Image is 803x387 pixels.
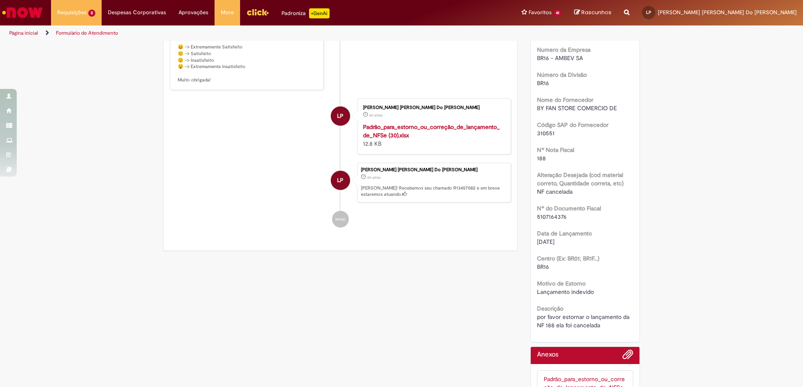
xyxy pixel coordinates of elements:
[367,175,381,180] span: 6h atrás
[537,313,631,329] span: por favor estornar o lançamento da NF 188 ela foi cancelada
[537,96,593,104] b: Nome do Fornecedor
[56,30,118,36] a: Formulário de Atendimento
[574,9,611,17] a: Rascunhos
[658,9,797,16] span: [PERSON_NAME] [PERSON_NAME] Do [PERSON_NAME]
[537,104,617,112] span: BY FAN STORE COMERCIO DE
[537,263,549,271] span: BR16
[9,30,38,36] a: Página inicial
[170,163,511,203] li: Luis Guilherme Marques Do Prado
[581,8,611,16] span: Rascunhos
[537,79,549,87] span: BR16
[367,175,381,180] time: 28/08/2025 11:18:44
[529,8,552,17] span: Favoritos
[537,46,591,53] b: Numero da Empresa
[537,188,573,195] span: NF cancelada
[281,8,330,18] div: Padroniza
[179,8,208,17] span: Aprovações
[57,8,87,17] span: Requisições
[537,230,592,237] b: Data de Lançamento
[537,54,583,62] span: BR16 - AMBEV SA
[646,10,651,15] span: LP
[537,288,594,296] span: Lançamento indevido
[361,167,506,172] div: [PERSON_NAME] [PERSON_NAME] Do [PERSON_NAME]
[537,351,558,359] h2: Anexos
[331,106,350,126] div: Luis Guilherme Marques Do Prado
[553,10,562,17] span: 41
[108,8,166,17] span: Despesas Corporativas
[1,4,44,21] img: ServiceNow
[537,255,599,262] b: Centro (Ex: BR01; BR1F...)
[309,8,330,18] p: +GenAi
[537,154,546,162] span: 188
[6,25,529,41] ul: Trilhas de página
[363,123,500,139] a: Padrão_para_estorno_ou_correção_de_lançamento_de_NFSe (30).xlsx
[221,8,234,17] span: More
[537,71,587,78] b: Número da Divisão
[537,305,563,312] b: Descrição
[537,280,586,287] b: Motivo de Estorno
[337,106,343,126] span: LP
[537,129,555,137] span: 310551
[537,238,555,245] span: [DATE]
[537,213,567,220] span: 5107164376
[537,146,574,154] b: Nº Nota Fiscal
[537,205,601,212] b: Nº do Documento Fiscal
[622,349,633,364] button: Adicionar anexos
[246,6,269,18] img: click_logo_yellow_360x200.png
[537,121,609,129] b: Código SAP do Fornecedor
[363,105,502,110] div: [PERSON_NAME] [PERSON_NAME] Do [PERSON_NAME]
[331,171,350,190] div: Luis Guilherme Marques Do Prado
[337,170,343,190] span: LP
[363,123,502,148] div: 12.8 KB
[369,113,383,118] span: 6h atrás
[537,171,624,187] b: Alteração Desejada (cod material correto, Quantidade correta, etc)
[369,113,383,118] time: 28/08/2025 11:18:19
[361,185,506,198] p: [PERSON_NAME]! Recebemos seu chamado R13457082 e em breve estaremos atuando.
[88,10,95,17] span: 5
